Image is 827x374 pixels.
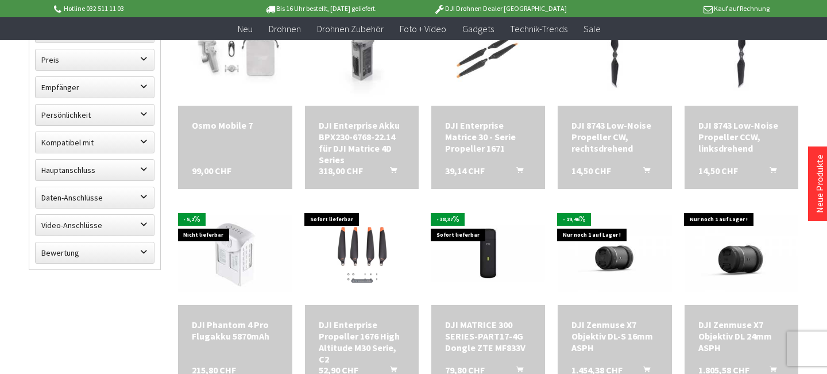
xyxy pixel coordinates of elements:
[36,105,154,125] label: Persönlichkeit
[305,222,419,286] img: DJI Enterprise Propeller 1676 High Altitude M30 Serie, C2
[698,119,785,154] a: DJI 8743 Low-Noise Propeller CCW, linksdrehend 14,50 CHF In den Warenkorb
[261,17,309,41] a: Drohnen
[178,11,292,97] img: Osmo Mobile 7
[502,17,575,41] a: Technik-Trends
[698,319,785,353] a: DJI Zenmuse X7 Objektiv DL 24mm ASPH 1.805,58 CHF In den Warenkorb
[400,23,446,34] span: Foto + Video
[231,2,410,16] p: Bis 16 Uhr bestellt, [DATE] geliefert.
[571,119,658,154] a: DJI 8743 Low-Noise Propeller CW, rechtsdrehend 14,50 CHF In den Warenkorb
[230,17,261,41] a: Neu
[571,319,658,353] div: DJI Zenmuse X7 Objektiv DL-S 16mm ASPH
[319,119,405,165] div: DJI Enterprise Akku BPX230-6768-22.14 für DJI Matrice 4D Series
[392,17,454,41] a: Foto + Video
[317,23,384,34] span: Drohnen Zubehör
[192,319,278,342] a: DJI Phantom 4 Pro Flugakku 5870mAh 215,80 CHF
[571,165,611,176] span: 14,50 CHF
[454,17,502,41] a: Gadgets
[575,17,609,41] a: Sale
[319,319,405,365] div: DJI Enterprise Propeller 1676 High Altitude M30 Serie, C2
[192,319,278,342] div: DJI Phantom 4 Pro Flugakku 5870mAh
[445,319,531,353] a: DJI MATRICE 300 SERIES-PART17-4G Dongle ZTE MF833V 79,80 CHF In den Warenkorb
[503,165,530,180] button: In den Warenkorb
[445,319,531,353] div: DJI MATRICE 300 SERIES-PART17-4G Dongle ZTE MF833V
[558,215,671,291] img: DJI Zenmuse X7 Objektiv DL-S 16mm ASPH
[238,23,253,34] span: Neu
[629,165,657,180] button: In den Warenkorb
[36,132,154,153] label: Kompatibel mit
[571,319,658,353] a: DJI Zenmuse X7 Objektiv DL-S 16mm ASPH 1.454,38 CHF In den Warenkorb
[583,23,601,34] span: Sale
[685,215,798,291] img: DJI Zenmuse X7 Objektiv DL 24mm ASPH
[52,2,231,16] p: Hotline 032 511 11 03
[571,119,658,154] div: DJI 8743 Low-Noise Propeller CW, rechtsdrehend
[36,160,154,180] label: Hauptanschluss
[590,2,769,16] p: Kauf auf Rechnung
[36,242,154,263] label: Bewertung
[756,165,783,180] button: In den Warenkorb
[431,225,545,282] img: DJI MATRICE 300 SERIES-PART17-4G Dongle ZTE MF833V
[269,23,301,34] span: Drohnen
[36,49,154,70] label: Preis
[36,215,154,236] label: Video-Anschlüsse
[462,23,494,34] span: Gadgets
[411,2,590,16] p: DJI Drohnen Dealer [GEOGRAPHIC_DATA]
[319,119,405,165] a: DJI Enterprise Akku BPX230-6768-22.14 für DJI Matrice 4D Series 318,00 CHF In den Warenkorb
[36,187,154,208] label: Daten-Anschlüsse
[445,165,485,176] span: 39,14 CHF
[698,165,738,176] span: 14,50 CHF
[192,119,278,131] div: Osmo Mobile 7
[698,119,785,154] div: DJI 8743 Low-Noise Propeller CCW, linksdrehend
[319,319,405,365] a: DJI Enterprise Propeller 1676 High Altitude M30 Serie, C2 52,90 CHF In den Warenkorb
[814,155,825,213] a: Neue Produkte
[305,11,419,97] img: DJI Enterprise Akku BPX230-6768-22.14 für DJI Matrice 4D Series
[309,17,392,41] a: Drohnen Zubehör
[445,119,531,154] div: DJI Enterprise Matrice 30 - Serie Propeller 1671
[445,119,531,154] a: DJI Enterprise Matrice 30 - Serie Propeller 1671 39,14 CHF In den Warenkorb
[192,165,231,176] span: 99,00 CHF
[558,11,671,97] img: DJI 8743 Low-Noise Propeller CW, rechtsdrehend
[698,319,785,353] div: DJI Zenmuse X7 Objektiv DL 24mm ASPH
[192,119,278,131] a: Osmo Mobile 7 99,00 CHF
[510,23,567,34] span: Technik-Trends
[36,77,154,98] label: Empfänger
[376,165,404,180] button: In den Warenkorb
[319,165,363,176] span: 318,00 CHF
[685,11,798,97] img: DJI 8743 Low-Noise Propeller CCW, linksdrehend
[178,215,292,291] img: DJI Phantom 4 Pro Flugakku 5870mAh
[431,18,545,90] img: DJI Enterprise Matrice 30 - Serie Propeller 1671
